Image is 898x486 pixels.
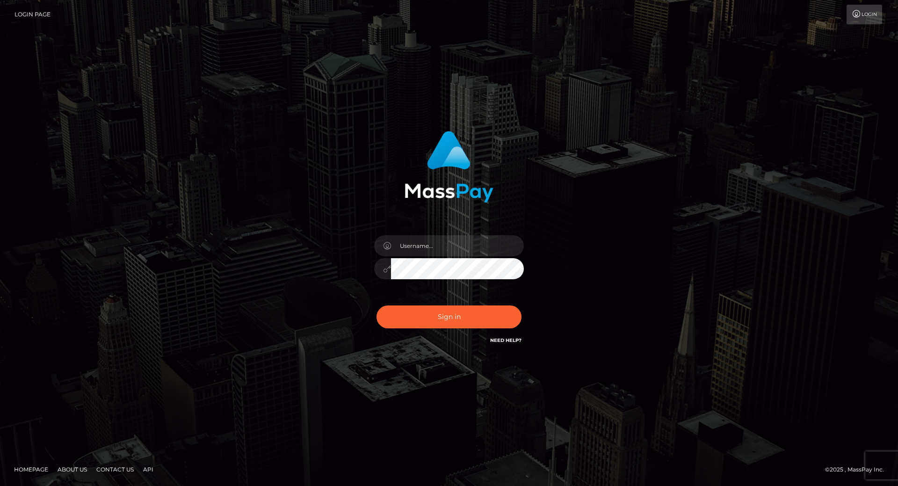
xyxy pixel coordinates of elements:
[14,5,51,24] a: Login Page
[54,462,91,477] a: About Us
[825,464,891,475] div: © 2025 , MassPay Inc.
[847,5,882,24] a: Login
[10,462,52,477] a: Homepage
[377,305,521,328] button: Sign in
[93,462,138,477] a: Contact Us
[490,337,521,343] a: Need Help?
[405,131,493,203] img: MassPay Login
[139,462,157,477] a: API
[391,235,524,256] input: Username...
